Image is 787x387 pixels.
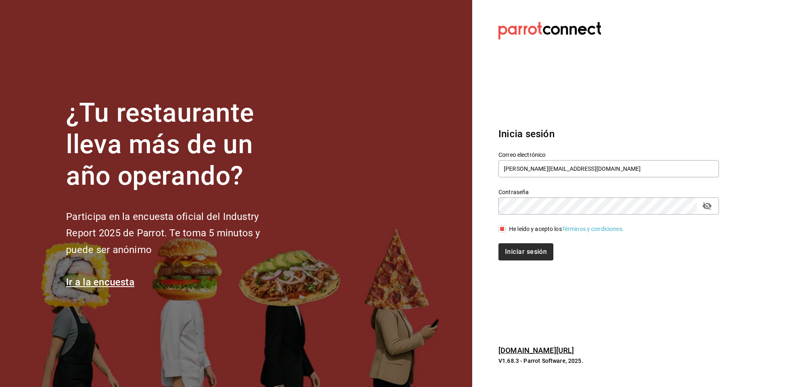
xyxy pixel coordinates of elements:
[498,243,553,260] button: Iniciar sesión
[498,152,719,158] label: Correo electrónico
[66,97,287,192] h1: ¿Tu restaurante lleva más de un año operando?
[700,199,714,213] button: passwordField
[498,357,719,365] p: V1.68.3 - Parrot Software, 2025.
[509,225,624,233] div: He leído y acepto los
[66,208,287,258] h2: Participa en la encuesta oficial del Industry Report 2025 de Parrot. Te toma 5 minutos y puede se...
[498,160,719,177] input: Ingresa tu correo electrónico
[66,276,134,288] a: Ir a la encuesta
[498,127,719,141] h3: Inicia sesión
[498,346,574,355] a: [DOMAIN_NAME][URL]
[562,226,624,232] a: Términos y condiciones.
[498,189,719,195] label: Contraseña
